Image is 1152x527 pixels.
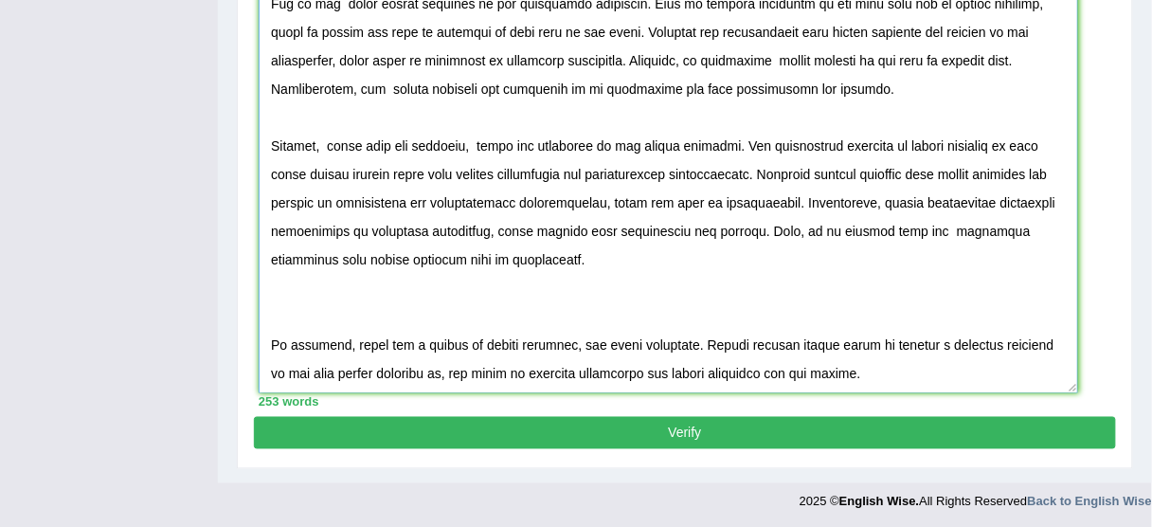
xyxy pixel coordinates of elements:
div: 2025 © All Rights Reserved [800,483,1152,511]
a: Back to English Wise [1028,495,1152,509]
strong: English Wise. [839,495,919,509]
div: 253 words [259,393,1111,411]
button: Verify [254,417,1116,449]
